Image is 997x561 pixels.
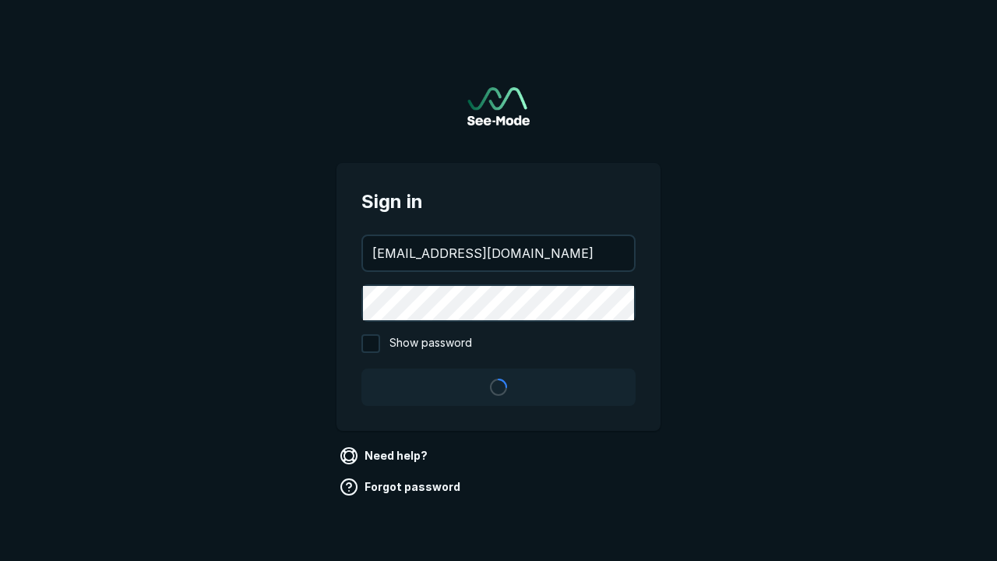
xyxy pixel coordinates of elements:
input: your@email.com [363,236,634,270]
span: Sign in [361,188,636,216]
a: Forgot password [336,475,467,499]
a: Go to sign in [467,87,530,125]
span: Show password [389,334,472,353]
img: See-Mode Logo [467,87,530,125]
a: Need help? [336,443,434,468]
